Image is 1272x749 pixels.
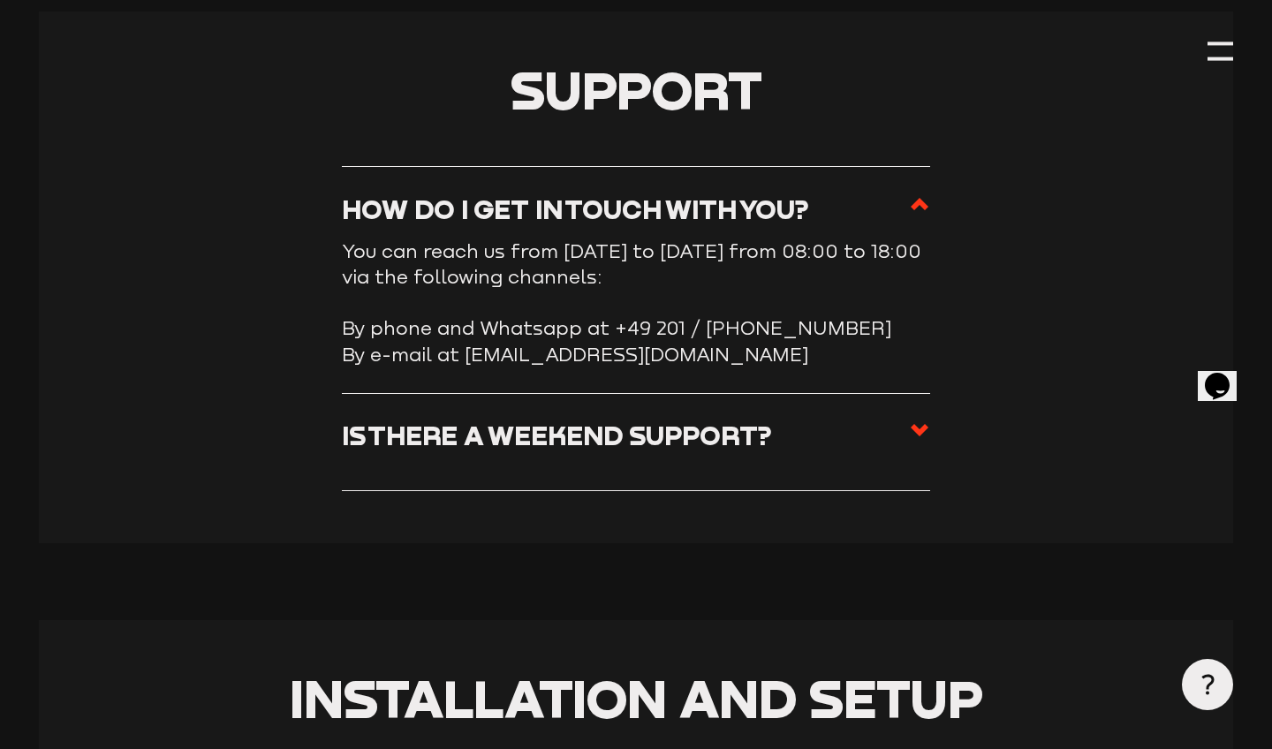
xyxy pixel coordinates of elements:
[342,315,929,341] li: By phone and Whatsapp at +49 201 / [PHONE_NUMBER]
[342,420,772,452] h3: Is there a weekend support?
[342,193,809,226] h3: How do I get in touch with you?
[342,238,929,290] p: You can reach us from [DATE] to [DATE] from 08:00 to 18:00 via the following channels:
[342,342,929,367] li: By e-mail at [EMAIL_ADDRESS][DOMAIN_NAME]
[290,666,983,730] span: Installation and setup
[511,57,762,121] span: Support
[1198,348,1254,401] iframe: chat widget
